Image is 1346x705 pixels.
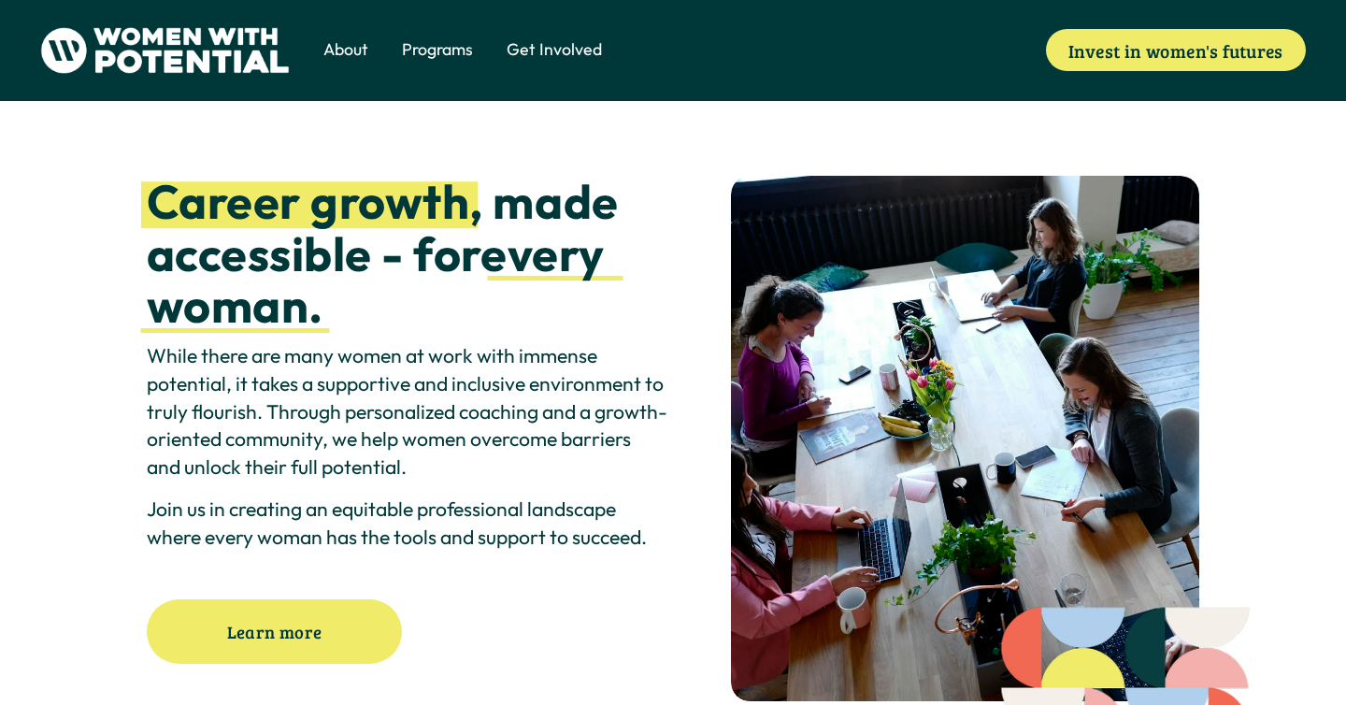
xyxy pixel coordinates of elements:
[40,27,290,74] img: Women With Potential
[402,37,473,64] a: folder dropdown
[147,599,402,664] a: Learn more
[323,38,368,62] span: About
[1046,29,1306,71] a: Invest in women's futures
[507,38,602,62] span: Get Involved
[323,37,368,64] a: folder dropdown
[147,223,614,336] strong: every woman.
[147,171,628,283] strong: , made accessible - for
[147,496,668,551] p: Join us in creating an equitable professional landscape where every woman has the tools and suppo...
[147,171,470,231] strong: Career growth
[402,38,473,62] span: Programs
[507,37,602,64] a: folder dropdown
[147,342,668,481] p: While there are many women at work with immense potential, it takes a supportive and inclusive en...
